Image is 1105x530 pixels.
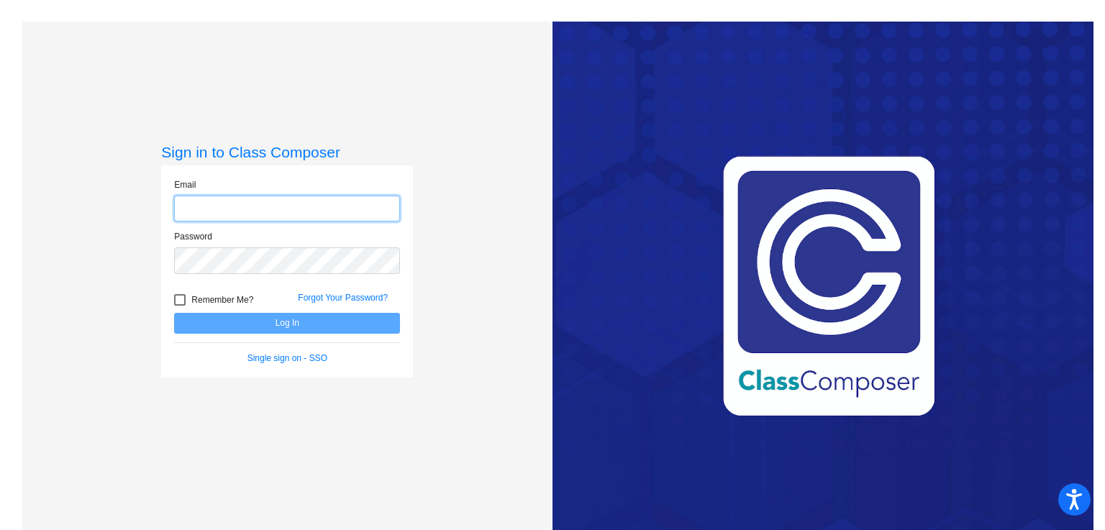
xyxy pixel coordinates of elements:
[247,353,327,363] a: Single sign on - SSO
[174,178,196,191] label: Email
[174,230,212,243] label: Password
[191,291,253,309] span: Remember Me?
[161,143,413,161] h3: Sign in to Class Composer
[174,313,400,334] button: Log In
[298,293,388,303] a: Forgot Your Password?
